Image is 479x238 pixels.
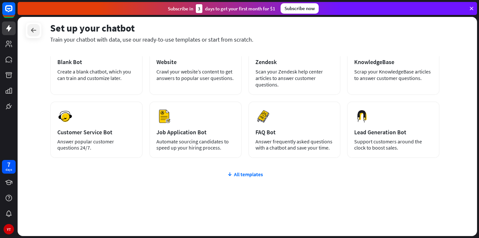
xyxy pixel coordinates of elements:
[6,167,12,172] div: days
[168,4,275,13] div: Subscribe in days to get your first month for $1
[156,139,235,151] div: Automate sourcing candidates to speed up your hiring process.
[196,4,202,13] div: 3
[255,68,334,88] div: Scan your Zendesk help center articles to answer customer questions.
[5,3,25,22] button: Open LiveChat chat widget
[156,68,235,81] div: Crawl your website’s content to get answers to popular user questions.
[255,128,334,136] div: FAQ Bot
[50,171,440,178] div: All templates
[57,68,136,81] div: Create a blank chatbot, which you can train and customize later.
[156,128,235,136] div: Job Application Bot
[50,36,440,43] div: Train your chatbot with data, use our ready-to-use templates or start from scratch.
[354,58,432,66] div: KnowledgeBase
[7,162,10,167] div: 7
[156,58,235,66] div: Website
[354,68,432,81] div: Scrap your KnowledgeBase articles to answer customer questions.
[4,224,14,234] div: YT
[2,160,16,174] a: 7 days
[354,128,432,136] div: Lead Generation Bot
[57,139,136,151] div: Answer popular customer questions 24/7.
[57,128,136,136] div: Customer Service Bot
[57,58,136,66] div: Blank Bot
[50,22,440,34] div: Set up your chatbot
[255,139,334,151] div: Answer frequently asked questions with a chatbot and save your time.
[281,3,319,14] div: Subscribe now
[354,139,432,151] div: Support customers around the clock to boost sales.
[255,58,334,66] div: Zendesk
